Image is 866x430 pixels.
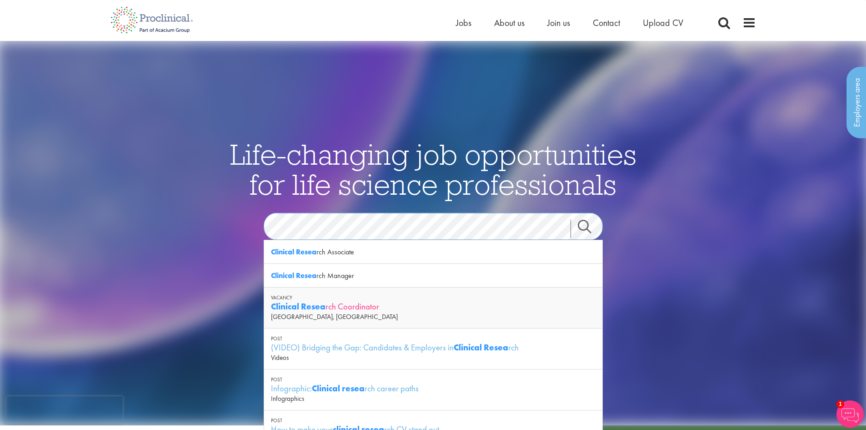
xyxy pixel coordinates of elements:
[454,342,508,353] strong: Clinical Resea
[271,301,596,312] div: rch Coordinator
[494,17,525,29] a: About us
[271,394,596,403] div: Infographics
[271,383,596,394] div: Infographic: rch career paths
[836,400,864,428] img: Chatbot
[271,353,596,362] div: Videos
[593,17,620,29] a: Contact
[571,219,610,238] a: Job search submit button
[456,17,471,29] a: Jobs
[643,17,683,29] a: Upload CV
[836,400,844,408] span: 1
[547,17,570,29] a: Join us
[271,312,596,321] div: [GEOGRAPHIC_DATA], [GEOGRAPHIC_DATA]
[6,396,123,424] iframe: reCAPTCHA
[271,417,596,424] div: Post
[230,136,636,202] span: Life-changing job opportunities for life science professionals
[271,301,325,312] strong: Clinical Resea
[264,240,602,264] div: rch Associate
[312,383,365,394] strong: Clinical resea
[271,271,316,280] strong: Clinical Resea
[271,335,596,342] div: Post
[271,294,596,301] div: Vacancy
[271,247,316,257] strong: Clinical Resea
[264,264,602,288] div: rch Manager
[271,342,596,353] div: (VIDEO) Bridging the Gap: Candidates & Employers in rch
[271,376,596,383] div: Post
